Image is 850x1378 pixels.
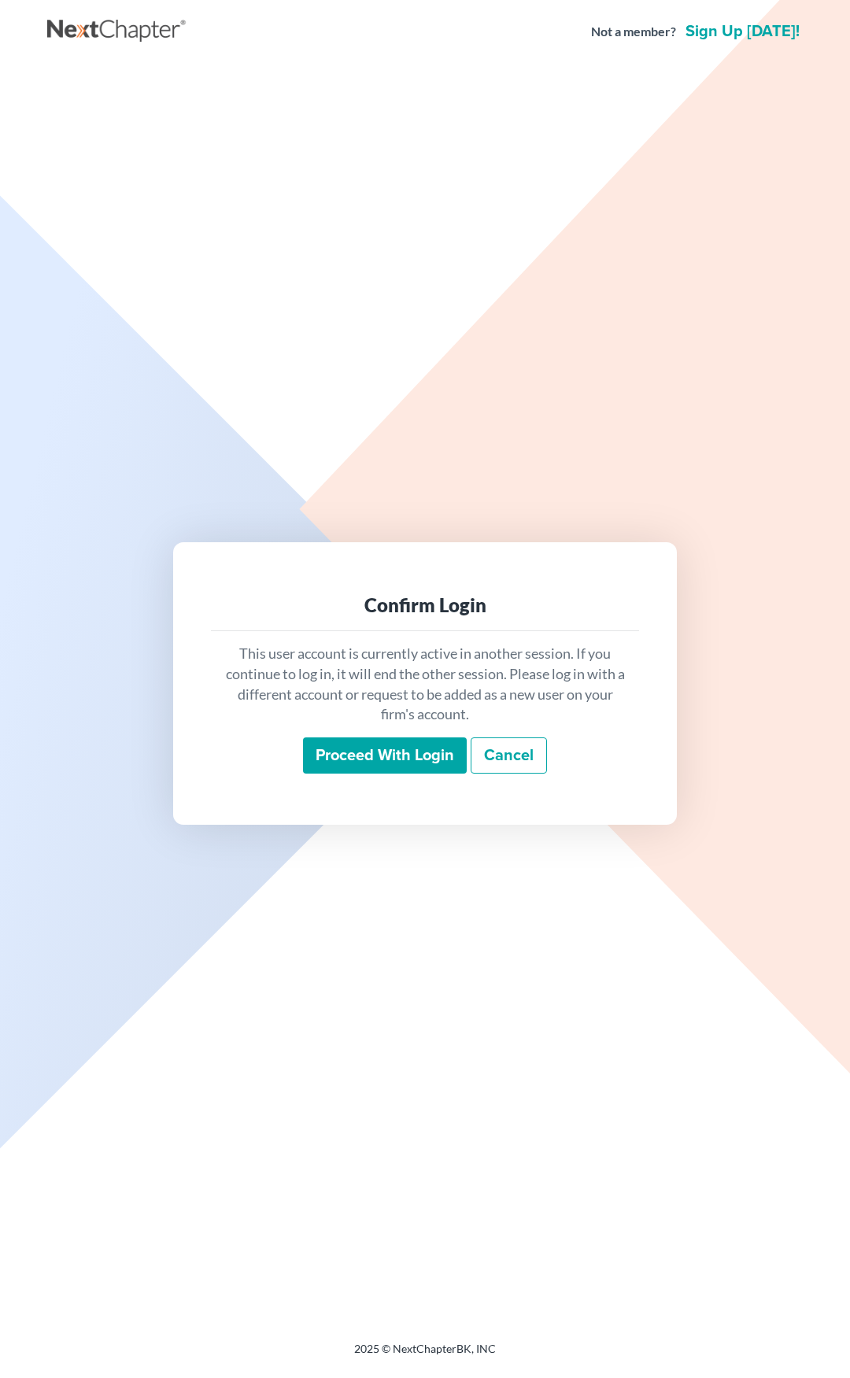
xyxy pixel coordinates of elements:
a: Cancel [471,737,547,774]
div: 2025 © NextChapterBK, INC [47,1341,803,1369]
a: Sign up [DATE]! [682,24,803,39]
div: Confirm Login [224,593,626,618]
input: Proceed with login [303,737,467,774]
strong: Not a member? [591,23,676,41]
p: This user account is currently active in another session. If you continue to log in, it will end ... [224,644,626,725]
